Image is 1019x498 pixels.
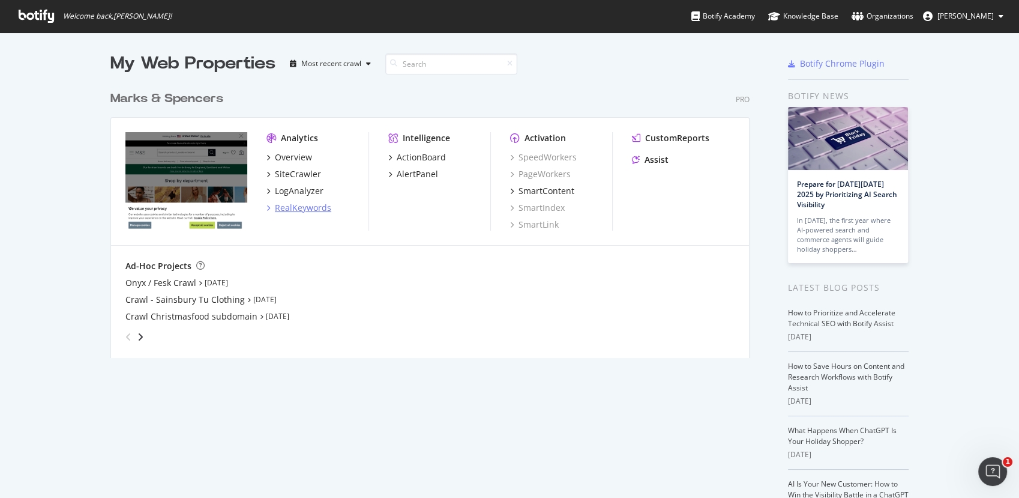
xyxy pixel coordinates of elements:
div: Organizations [852,10,913,22]
a: [DATE] [205,278,228,288]
div: My Web Properties [110,52,275,76]
a: [DATE] [266,311,289,321]
div: Ad-Hoc Projects [125,260,191,272]
div: Botify Chrome Plugin [800,58,885,70]
a: SpeedWorkers [510,151,577,163]
a: SmartContent [510,185,574,197]
a: PageWorkers [510,168,571,180]
img: www.marksandspencer.com/ [125,132,247,229]
div: angle-right [136,331,145,343]
div: Intelligence [403,132,450,144]
div: Most recent crawl [301,60,361,67]
a: [DATE] [253,294,277,305]
div: Overview [275,151,312,163]
div: Analytics [281,132,318,144]
div: [DATE] [788,449,909,460]
a: Overview [266,151,312,163]
div: ActionBoard [397,151,446,163]
a: How to Save Hours on Content and Research Workflows with Botify Assist [788,361,904,393]
a: CustomReports [632,132,709,144]
button: [PERSON_NAME] [913,7,1013,26]
div: [DATE] [788,332,909,342]
div: Pro [736,94,750,105]
a: ActionBoard [388,151,446,163]
a: SiteCrawler [266,168,321,180]
a: Prepare for [DATE][DATE] 2025 by Prioritizing AI Search Visibility [797,179,897,210]
div: Botify news [788,90,909,103]
div: Knowledge Base [768,10,838,22]
div: SmartContent [519,185,574,197]
div: LogAnalyzer [275,185,323,197]
a: SmartLink [510,219,559,231]
a: Crawl Christmasfood subdomain [125,311,257,323]
div: CustomReports [645,132,709,144]
div: AlertPanel [397,168,438,180]
div: Activation [525,132,566,144]
div: Marks & Spencers [110,90,223,108]
button: Most recent crawl [285,54,376,73]
div: RealKeywords [275,202,331,214]
a: LogAnalyzer [266,185,323,197]
a: SmartIndex [510,202,565,214]
div: [DATE] [788,396,909,407]
img: Prepare for Black Friday 2025 by Prioritizing AI Search Visibility [788,107,908,170]
span: 1 [1003,457,1012,467]
div: grid [110,76,759,358]
a: Botify Chrome Plugin [788,58,885,70]
a: How to Prioritize and Accelerate Technical SEO with Botify Assist [788,308,895,329]
a: Assist [632,154,669,166]
a: AlertPanel [388,168,438,180]
span: Welcome back, [PERSON_NAME] ! [63,11,172,21]
div: In [DATE], the first year where AI-powered search and commerce agents will guide holiday shoppers… [797,216,899,254]
a: Crawl - Sainsbury Tu Clothing [125,294,245,306]
iframe: Intercom live chat [978,457,1007,486]
a: RealKeywords [266,202,331,214]
span: Raj Reehal [937,11,994,21]
div: Latest Blog Posts [788,281,909,294]
div: Botify Academy [691,10,755,22]
input: Search [385,53,517,74]
a: Marks & Spencers [110,90,228,108]
div: Assist [645,154,669,166]
a: Onyx / Fesk Crawl [125,277,196,289]
a: What Happens When ChatGPT Is Your Holiday Shopper? [788,425,897,446]
div: SiteCrawler [275,168,321,180]
div: angle-left [121,327,136,347]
